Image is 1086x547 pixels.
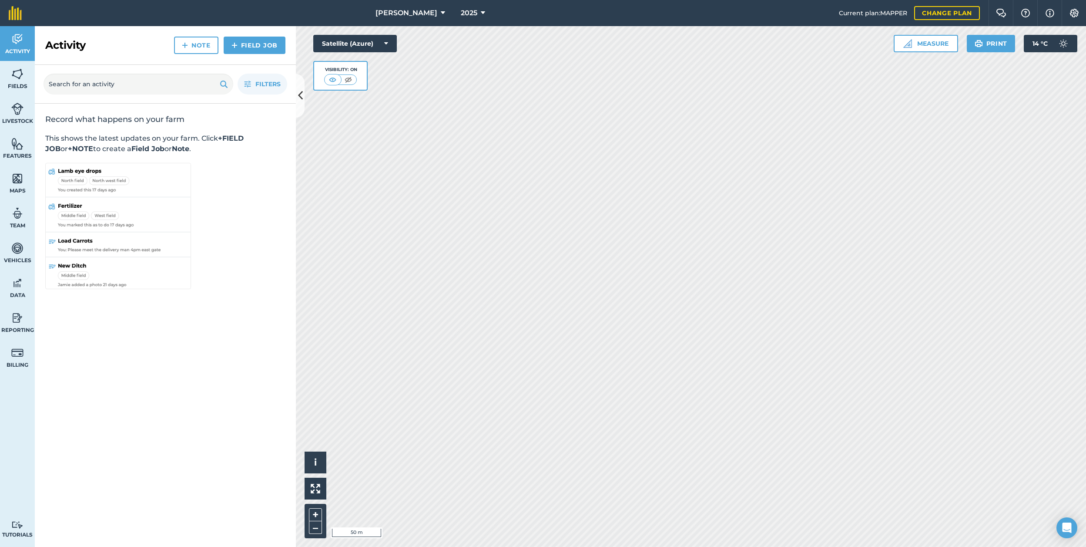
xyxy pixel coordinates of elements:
[11,172,23,185] img: svg+xml;base64,PHN2ZyB4bWxucz0iaHR0cDovL3d3dy53My5vcmcvMjAwMC9zdmciIHdpZHRoPSI1NiIgaGVpZ2h0PSI2MC...
[1069,9,1079,17] img: A cog icon
[11,242,23,255] img: svg+xml;base64,PD94bWwgdmVyc2lvbj0iMS4wIiBlbmNvZGluZz0idXRmLTgiPz4KPCEtLSBHZW5lcmF0b3I6IEFkb2JlIE...
[11,311,23,324] img: svg+xml;base64,PD94bWwgdmVyc2lvbj0iMS4wIiBlbmNvZGluZz0idXRmLTgiPz4KPCEtLSBHZW5lcmF0b3I6IEFkb2JlIE...
[174,37,218,54] a: Note
[45,114,285,125] h2: Record what happens on your farm
[996,9,1006,17] img: Two speech bubbles overlapping with the left bubble in the forefront
[903,39,912,48] img: Ruler icon
[1024,35,1077,52] button: 14 °C
[314,457,317,468] span: i
[172,145,189,153] strong: Note
[68,145,93,153] strong: +NOTE
[309,508,322,521] button: +
[327,75,338,84] img: svg+xml;base64,PHN2ZyB4bWxucz0iaHR0cDovL3d3dy53My5vcmcvMjAwMC9zdmciIHdpZHRoPSI1MCIgaGVpZ2h0PSI0MC...
[324,66,357,73] div: Visibility: On
[1020,9,1031,17] img: A question mark icon
[839,8,907,18] span: Current plan : MAPPER
[182,40,188,51] img: svg+xml;base64,PHN2ZyB4bWxucz0iaHR0cDovL3d3dy53My5vcmcvMjAwMC9zdmciIHdpZHRoPSIxNCIgaGVpZ2h0PSIyNC...
[1056,517,1077,538] div: Open Intercom Messenger
[45,38,86,52] h2: Activity
[11,521,23,529] img: svg+xml;base64,PD94bWwgdmVyc2lvbj0iMS4wIiBlbmNvZGluZz0idXRmLTgiPz4KPCEtLSBHZW5lcmF0b3I6IEFkb2JlIE...
[11,207,23,220] img: svg+xml;base64,PD94bWwgdmVyc2lvbj0iMS4wIiBlbmNvZGluZz0idXRmLTgiPz4KPCEtLSBHZW5lcmF0b3I6IEFkb2JlIE...
[11,102,23,115] img: svg+xml;base64,PD94bWwgdmVyc2lvbj0iMS4wIiBlbmNvZGluZz0idXRmLTgiPz4KPCEtLSBHZW5lcmF0b3I6IEFkb2JlIE...
[975,38,983,49] img: svg+xml;base64,PHN2ZyB4bWxucz0iaHR0cDovL3d3dy53My5vcmcvMjAwMC9zdmciIHdpZHRoPSIxOSIgaGVpZ2h0PSIyNC...
[45,133,285,154] p: This shows the latest updates on your farm. Click or to create a or .
[11,277,23,290] img: svg+xml;base64,PD94bWwgdmVyc2lvbj0iMS4wIiBlbmNvZGluZz0idXRmLTgiPz4KPCEtLSBHZW5lcmF0b3I6IEFkb2JlIE...
[375,8,437,18] span: [PERSON_NAME]
[9,6,22,20] img: fieldmargin Logo
[11,137,23,150] img: svg+xml;base64,PHN2ZyB4bWxucz0iaHR0cDovL3d3dy53My5vcmcvMjAwMC9zdmciIHdpZHRoPSI1NiIgaGVpZ2h0PSI2MC...
[11,68,23,81] img: svg+xml;base64,PHN2ZyB4bWxucz0iaHR0cDovL3d3dy53My5vcmcvMjAwMC9zdmciIHdpZHRoPSI1NiIgaGVpZ2h0PSI2MC...
[313,35,397,52] button: Satellite (Azure)
[305,452,326,473] button: i
[11,33,23,46] img: svg+xml;base64,PD94bWwgdmVyc2lvbj0iMS4wIiBlbmNvZGluZz0idXRmLTgiPz4KPCEtLSBHZW5lcmF0b3I6IEFkb2JlIE...
[11,346,23,359] img: svg+xml;base64,PD94bWwgdmVyc2lvbj0iMS4wIiBlbmNvZGluZz0idXRmLTgiPz4KPCEtLSBHZW5lcmF0b3I6IEFkb2JlIE...
[224,37,285,54] a: Field Job
[1046,8,1054,18] img: svg+xml;base64,PHN2ZyB4bWxucz0iaHR0cDovL3d3dy53My5vcmcvMjAwMC9zdmciIHdpZHRoPSIxNyIgaGVpZ2h0PSIxNy...
[131,145,164,153] strong: Field Job
[220,79,228,89] img: svg+xml;base64,PHN2ZyB4bWxucz0iaHR0cDovL3d3dy53My5vcmcvMjAwMC9zdmciIHdpZHRoPSIxOSIgaGVpZ2h0PSIyNC...
[914,6,980,20] a: Change plan
[255,79,281,89] span: Filters
[343,75,354,84] img: svg+xml;base64,PHN2ZyB4bWxucz0iaHR0cDovL3d3dy53My5vcmcvMjAwMC9zdmciIHdpZHRoPSI1MCIgaGVpZ2h0PSI0MC...
[238,74,287,95] button: Filters
[231,40,238,51] img: svg+xml;base64,PHN2ZyB4bWxucz0iaHR0cDovL3d3dy53My5vcmcvMjAwMC9zdmciIHdpZHRoPSIxNCIgaGVpZ2h0PSIyNC...
[894,35,958,52] button: Measure
[967,35,1016,52] button: Print
[1032,35,1048,52] span: 14 ° C
[1055,35,1072,52] img: svg+xml;base64,PD94bWwgdmVyc2lvbj0iMS4wIiBlbmNvZGluZz0idXRmLTgiPz4KPCEtLSBHZW5lcmF0b3I6IEFkb2JlIE...
[461,8,477,18] span: 2025
[311,484,320,493] img: Four arrows, one pointing top left, one top right, one bottom right and the last bottom left
[309,521,322,534] button: –
[44,74,233,95] input: Search for an activity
